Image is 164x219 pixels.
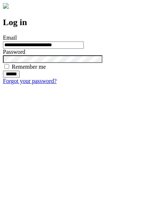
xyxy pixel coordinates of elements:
[3,78,56,84] a: Forgot your password?
[3,49,25,55] label: Password
[3,3,9,9] img: logo-4e3dc11c47720685a147b03b5a06dd966a58ff35d612b21f08c02c0306f2b779.png
[3,35,17,41] label: Email
[3,17,161,27] h2: Log in
[12,64,46,70] label: Remember me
